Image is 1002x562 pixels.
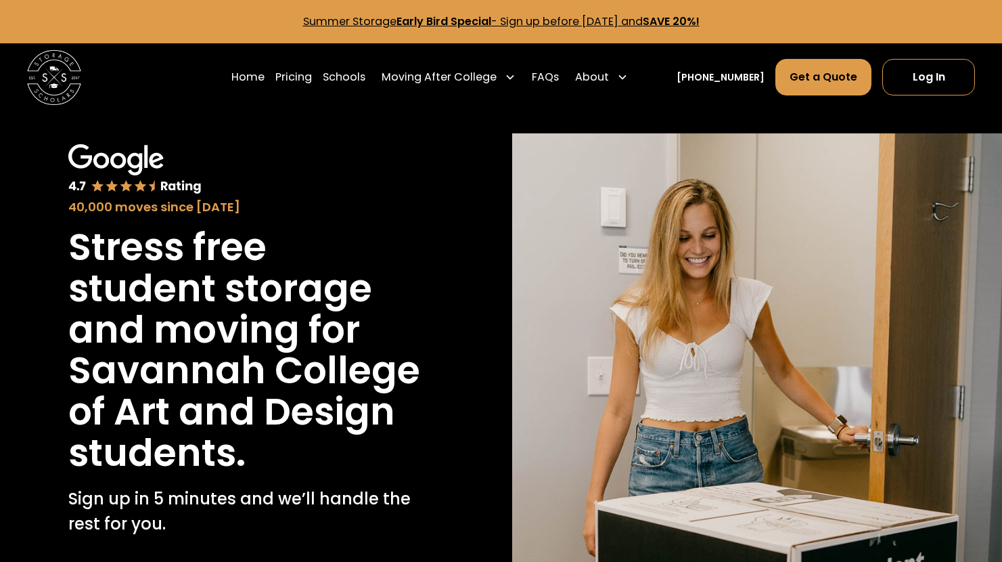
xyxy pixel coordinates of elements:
[532,58,559,96] a: FAQs
[882,59,974,95] a: Log In
[643,14,700,29] strong: SAVE 20%!
[376,58,521,96] div: Moving After College
[68,144,202,195] img: Google 4.7 star rating
[68,350,422,432] h1: Savannah College of Art and Design
[570,58,633,96] div: About
[68,198,422,216] div: 40,000 moves since [DATE]
[382,69,497,85] div: Moving After College
[231,58,265,96] a: Home
[68,433,246,474] h1: students.
[303,14,700,29] a: Summer StorageEarly Bird Special- Sign up before [DATE] andSAVE 20%!
[27,50,81,104] img: Storage Scholars main logo
[275,58,312,96] a: Pricing
[68,487,422,536] p: Sign up in 5 minutes and we’ll handle the rest for you.
[27,50,81,104] a: home
[396,14,491,29] strong: Early Bird Special
[68,227,422,350] h1: Stress free student storage and moving for
[677,70,765,85] a: [PHONE_NUMBER]
[323,58,365,96] a: Schools
[775,59,871,95] a: Get a Quote
[575,69,609,85] div: About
